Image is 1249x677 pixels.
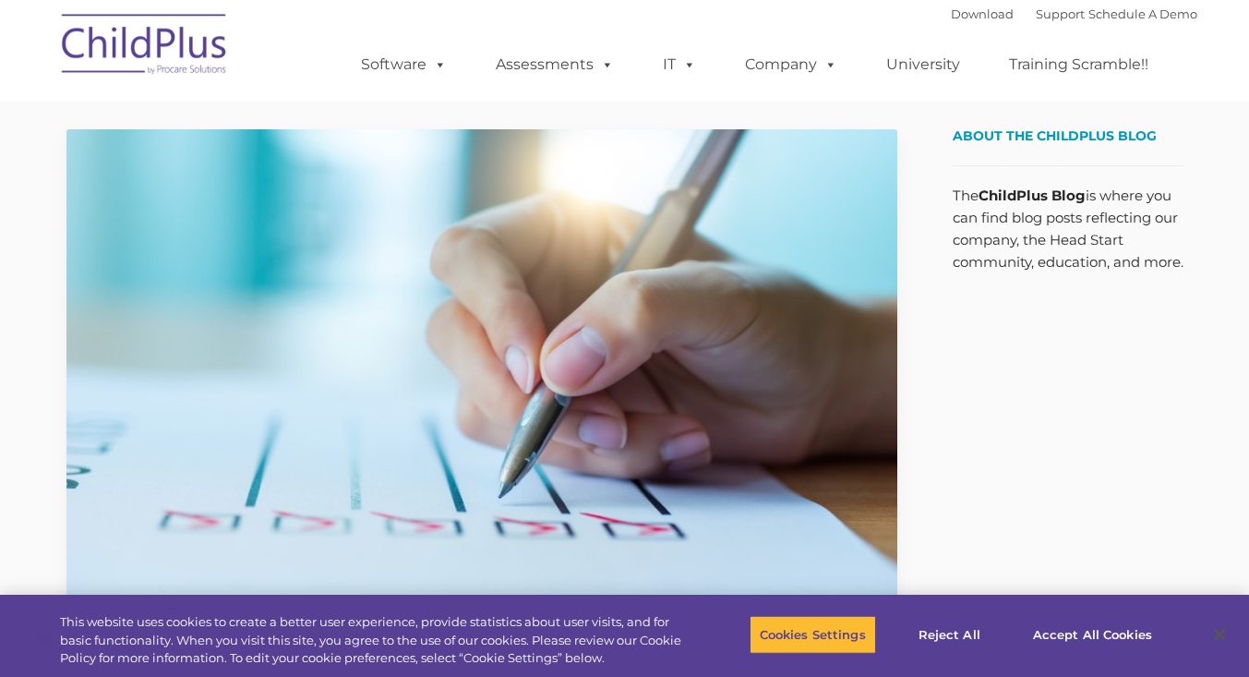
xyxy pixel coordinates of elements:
img: ChildPlus by Procare Solutions [53,1,237,93]
a: Company [727,46,856,83]
a: Software [342,46,465,83]
a: Assessments [477,46,632,83]
font: | [951,6,1197,21]
div: This website uses cookies to create a better user experience, provide statistics about user visit... [60,613,687,668]
a: Schedule A Demo [1088,6,1197,21]
a: IT [644,46,715,83]
p: The is where you can find blog posts reflecting our company, the Head Start community, education,... [953,185,1183,273]
button: Close [1199,614,1240,655]
button: Accept All Cookies [1023,615,1162,654]
button: Cookies Settings [750,615,876,654]
a: University [868,46,979,83]
a: Download [951,6,1014,21]
a: Training Scramble!! [991,46,1167,83]
a: Support [1036,6,1085,21]
strong: ChildPlus Blog [979,187,1086,204]
span: About the ChildPlus Blog [953,127,1157,144]
img: Efficiency Boost: ChildPlus Online's Enhanced Family Pre-Application Process - Streamlining Appli... [66,129,897,597]
button: Reject All [892,615,1007,654]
